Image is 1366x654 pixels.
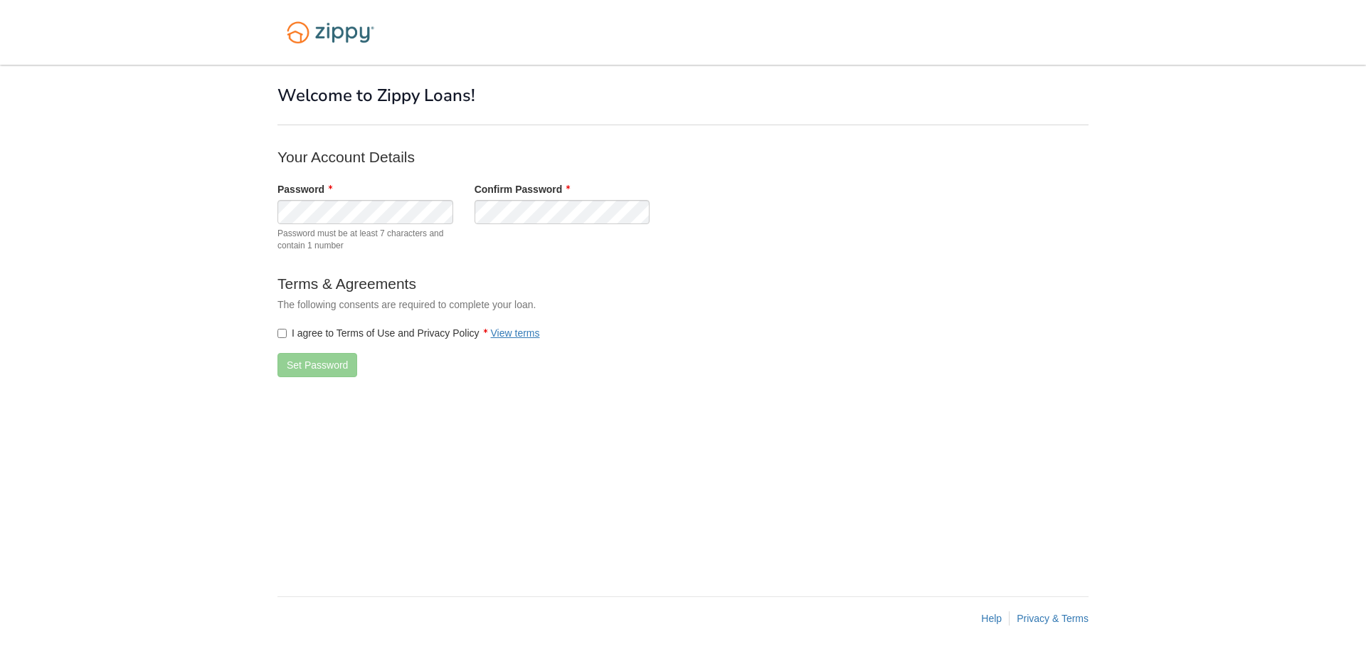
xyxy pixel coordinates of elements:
input: I agree to Terms of Use and Privacy PolicyView terms [277,329,287,338]
p: The following consents are required to complete your loan. [277,297,847,312]
label: Password [277,182,332,196]
label: Confirm Password [475,182,571,196]
button: Set Password [277,353,357,377]
p: Terms & Agreements [277,273,847,294]
a: Privacy & Terms [1017,613,1089,624]
a: View terms [491,327,540,339]
a: Help [981,613,1002,624]
label: I agree to Terms of Use and Privacy Policy [277,326,540,340]
span: Password must be at least 7 characters and contain 1 number [277,228,453,252]
h1: Welcome to Zippy Loans! [277,86,1089,105]
p: Your Account Details [277,147,847,167]
img: Logo [277,14,383,51]
input: Verify Password [475,200,650,224]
